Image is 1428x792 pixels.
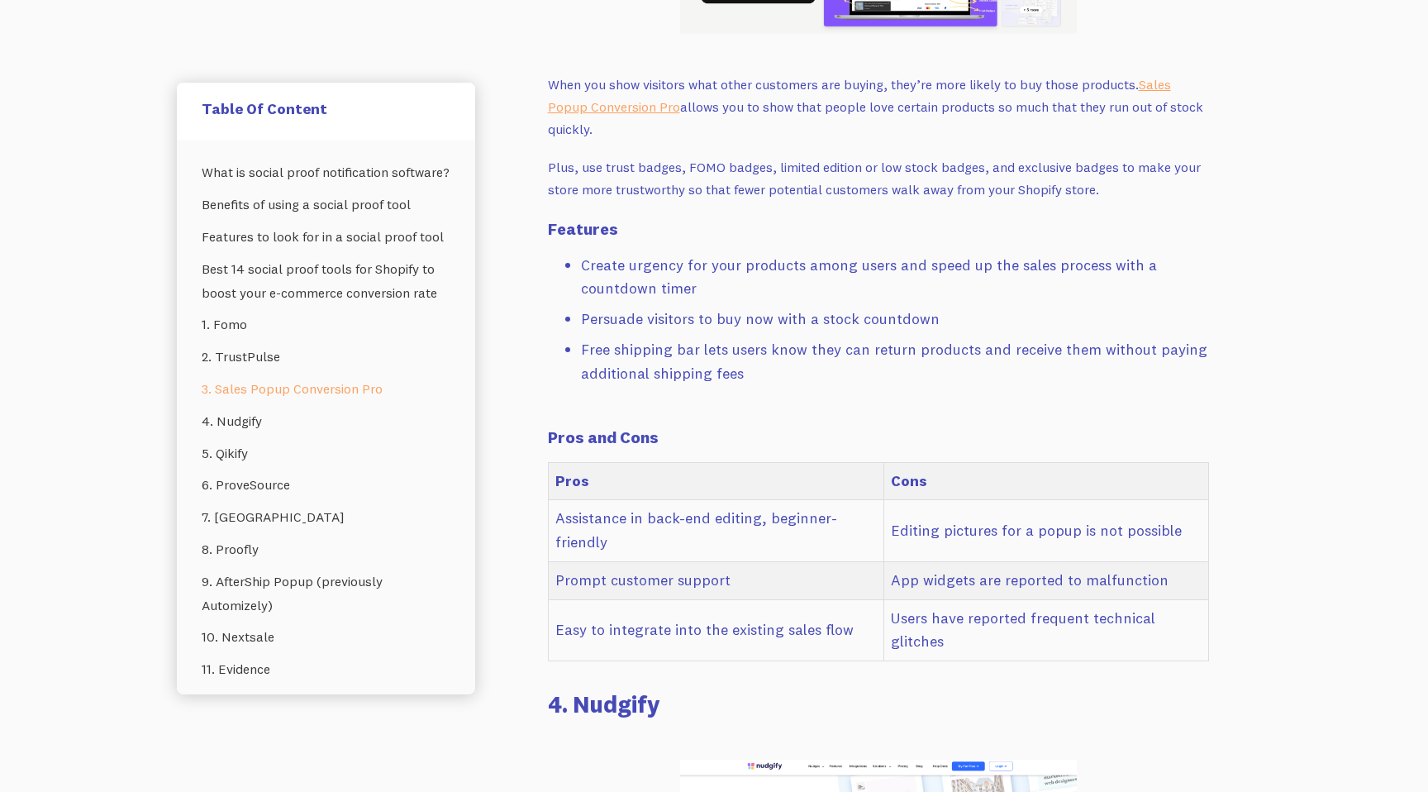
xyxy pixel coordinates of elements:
[883,500,1208,562] td: Editing pictures for a popup is not possible
[202,221,450,253] a: Features to look for in a social proof tool
[548,76,1171,115] a: Sales Popup Conversion Pro
[202,565,450,622] a: 9. AfterShip Popup (previously Automizely)
[202,685,450,718] a: 12. Provely
[548,500,883,562] td: Assistance in back-end editing, beginner-friendly
[202,341,450,373] a: 2. TrustPulse
[202,469,450,501] a: 6. ProveSource
[202,621,450,653] a: 10. Nextsale
[883,462,1208,500] th: Cons
[581,308,1209,332] li: Persuade visitors to buy now with a stock countdown
[581,338,1209,386] li: Free shipping bar lets users know they can return products and receive them without paying additi...
[202,308,450,341] a: 1. Fomo
[202,405,450,437] a: 4. Nudgify
[548,462,883,500] th: Pros
[548,688,1209,720] h3: 4. Nudgify
[548,217,1209,241] h4: Features
[581,254,1209,302] li: Create urgency for your products among users and speed up the sales process with a countdown timer
[548,561,883,599] td: Prompt customer support
[883,561,1208,599] td: App widgets are reported to malfunction
[202,437,450,470] a: 5. Qikify
[202,373,450,405] a: 3. Sales Popup Conversion Pro
[202,188,450,221] a: Benefits of using a social proof tool
[202,653,450,685] a: 11. Evidence
[202,99,450,118] h5: Table Of Content
[548,426,1209,449] h4: Pros and Cons
[202,501,450,533] a: 7. [GEOGRAPHIC_DATA]
[202,253,450,309] a: Best 14 social proof tools for Shopify to boost your e-commerce conversion rate
[548,599,883,661] td: Easy to integrate into the existing sales flow
[548,156,1209,200] p: Plus, use trust badges, FOMO badges, limited edition or low stock badges, and exclusive badges to...
[202,156,450,188] a: What is social proof notification software?
[202,533,450,565] a: 8. Proofly
[883,599,1208,661] td: Users have reported frequent technical glitches
[548,74,1209,140] p: When you show visitors what other customers are buying, they’re more likely to buy those products...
